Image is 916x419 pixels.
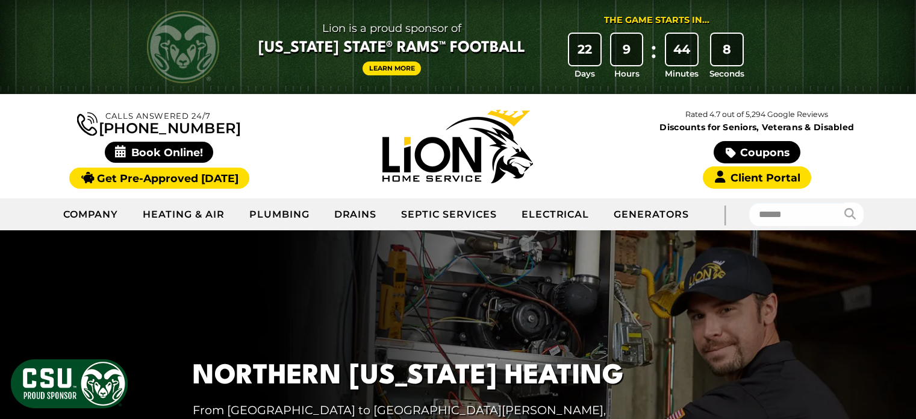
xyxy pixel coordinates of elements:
div: 44 [666,34,697,65]
a: Heating & Air [131,200,237,230]
a: Get Pre-Approved [DATE] [69,168,249,189]
div: : [647,34,659,80]
img: Lion Home Service [382,110,533,183]
img: CSU Sponsor Badge [9,358,129,410]
a: Coupons [714,141,800,163]
div: The Game Starts in... [604,14,709,27]
a: Client Portal [703,166,811,189]
span: Days [575,68,595,80]
a: [PHONE_NUMBER] [77,110,241,136]
p: Rated 4.7 out of 5,294 Google Reviews [608,108,906,121]
a: Generators [602,200,701,230]
h1: Northern [US_STATE] Heating [193,356,631,397]
img: CSU Rams logo [147,11,219,83]
a: Plumbing [237,200,322,230]
span: Seconds [709,68,744,80]
a: Septic Services [389,200,509,230]
div: 8 [711,34,743,65]
span: Lion is a proud sponsor of [258,19,525,38]
span: Hours [614,68,640,80]
span: Book Online! [105,142,214,163]
div: 22 [569,34,600,65]
span: Minutes [665,68,699,80]
span: Discounts for Seniors, Veterans & Disabled [610,123,904,131]
a: Drains [322,200,390,230]
a: Electrical [509,200,602,230]
a: Company [51,200,131,230]
a: Learn More [363,61,422,75]
div: | [701,198,749,230]
div: 9 [611,34,643,65]
span: [US_STATE] State® Rams™ Football [258,38,525,58]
